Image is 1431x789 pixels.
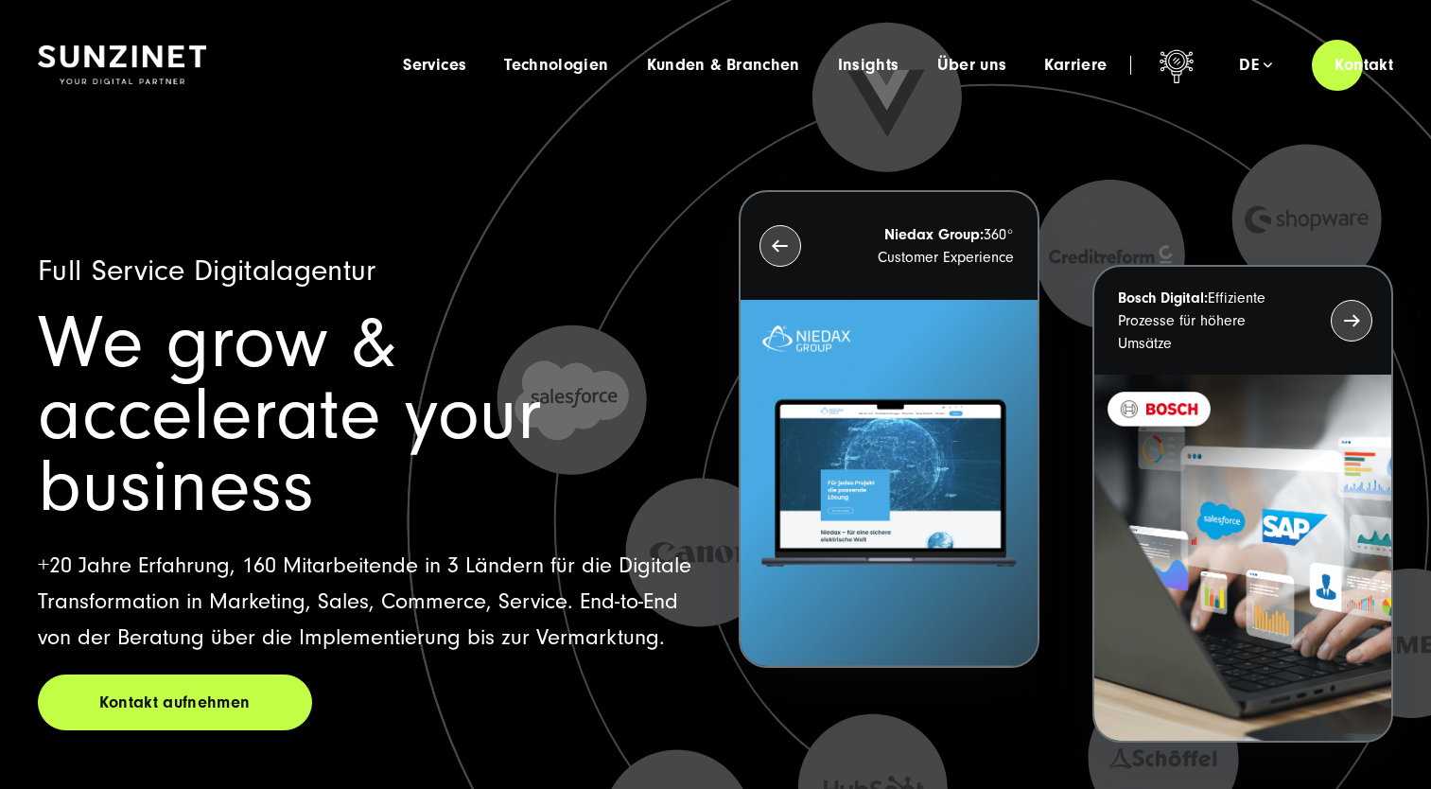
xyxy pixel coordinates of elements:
[1118,289,1208,307] strong: Bosch Digital:
[1092,265,1393,743] button: Bosch Digital:Effiziente Prozesse für höhere Umsätze BOSCH - Kundeprojekt - Digital Transformatio...
[739,190,1039,668] button: Niedax Group:360° Customer Experience Letztes Projekt von Niedax. Ein Laptop auf dem die Niedax W...
[937,56,1007,75] a: Über uns
[504,56,608,75] a: Technologien
[741,300,1038,666] img: Letztes Projekt von Niedax. Ein Laptop auf dem die Niedax Website geöffnet ist, auf blauem Hinter...
[1044,56,1107,75] a: Karriere
[38,548,692,656] p: +20 Jahre Erfahrung, 160 Mitarbeitende in 3 Ländern für die Digitale Transformation in Marketing,...
[1118,287,1297,355] p: Effiziente Prozesse für höhere Umsätze
[835,223,1014,269] p: 360° Customer Experience
[38,45,206,85] img: SUNZINET Full Service Digital Agentur
[38,254,376,288] span: Full Service Digitalagentur
[838,56,899,75] a: Insights
[38,307,692,523] h1: We grow & accelerate your business
[647,56,800,75] a: Kunden & Branchen
[1094,375,1391,741] img: BOSCH - Kundeprojekt - Digital Transformation Agentur SUNZINET
[1239,56,1272,75] div: de
[38,675,312,730] a: Kontakt aufnehmen
[403,56,466,75] a: Services
[884,226,984,243] strong: Niedax Group:
[1312,38,1416,92] a: Kontakt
